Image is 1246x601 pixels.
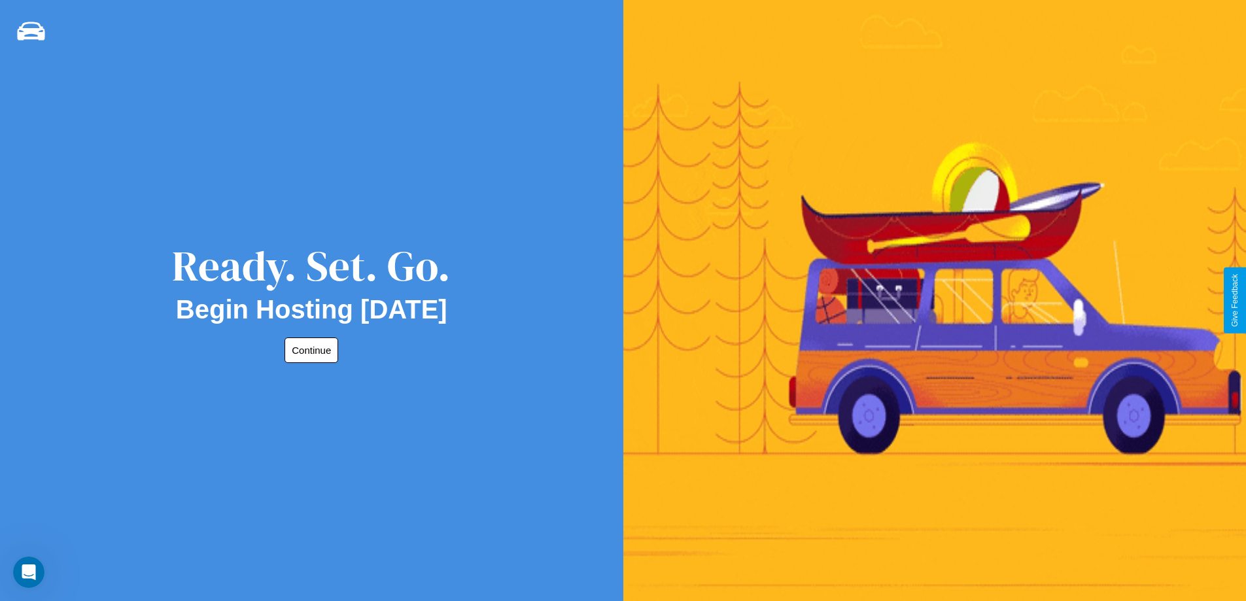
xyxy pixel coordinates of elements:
div: Give Feedback [1230,274,1239,327]
iframe: Intercom live chat [13,557,44,588]
h2: Begin Hosting [DATE] [176,295,447,324]
div: Ready. Set. Go. [172,237,451,295]
button: Continue [285,337,338,363]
